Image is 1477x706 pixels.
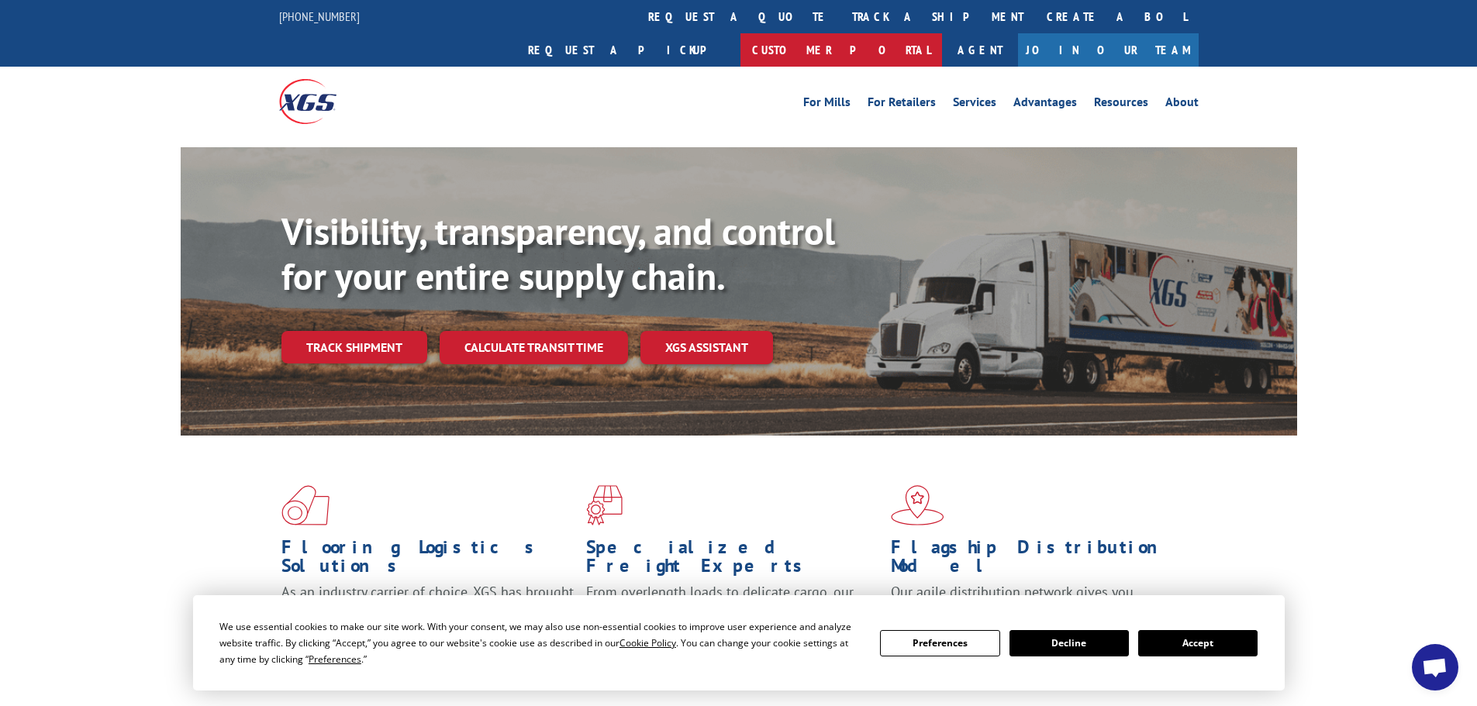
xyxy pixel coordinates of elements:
[953,96,996,113] a: Services
[440,331,628,364] a: Calculate transit time
[880,630,999,656] button: Preferences
[281,485,330,525] img: xgs-icon-total-supply-chain-intelligence-red
[516,33,740,67] a: Request a pickup
[1165,96,1199,113] a: About
[586,538,879,583] h1: Specialized Freight Experts
[586,485,623,525] img: xgs-icon-focused-on-flooring-red
[1138,630,1258,656] button: Accept
[219,618,861,667] div: We use essential cookies to make our site work. With your consent, we may also use non-essential ...
[942,33,1018,67] a: Agent
[891,485,944,525] img: xgs-icon-flagship-distribution-model-red
[586,583,879,652] p: From overlength loads to delicate cargo, our experienced staff knows the best way to move your fr...
[281,538,575,583] h1: Flooring Logistics Solutions
[803,96,851,113] a: For Mills
[1009,630,1129,656] button: Decline
[1018,33,1199,67] a: Join Our Team
[281,207,835,300] b: Visibility, transparency, and control for your entire supply chain.
[193,595,1285,691] div: Cookie Consent Prompt
[281,331,427,363] a: Track shipment
[279,9,360,24] a: [PHONE_NUMBER]
[309,653,361,666] span: Preferences
[640,331,773,364] a: XGS ASSISTANT
[891,583,1176,619] span: Our agile distribution network gives you nationwide inventory management on demand.
[1013,96,1077,113] a: Advantages
[740,33,942,67] a: Customer Portal
[281,583,574,638] span: As an industry carrier of choice, XGS has brought innovation and dedication to flooring logistics...
[868,96,936,113] a: For Retailers
[1412,644,1458,691] div: Open chat
[891,538,1184,583] h1: Flagship Distribution Model
[619,636,676,649] span: Cookie Policy
[1094,96,1148,113] a: Resources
